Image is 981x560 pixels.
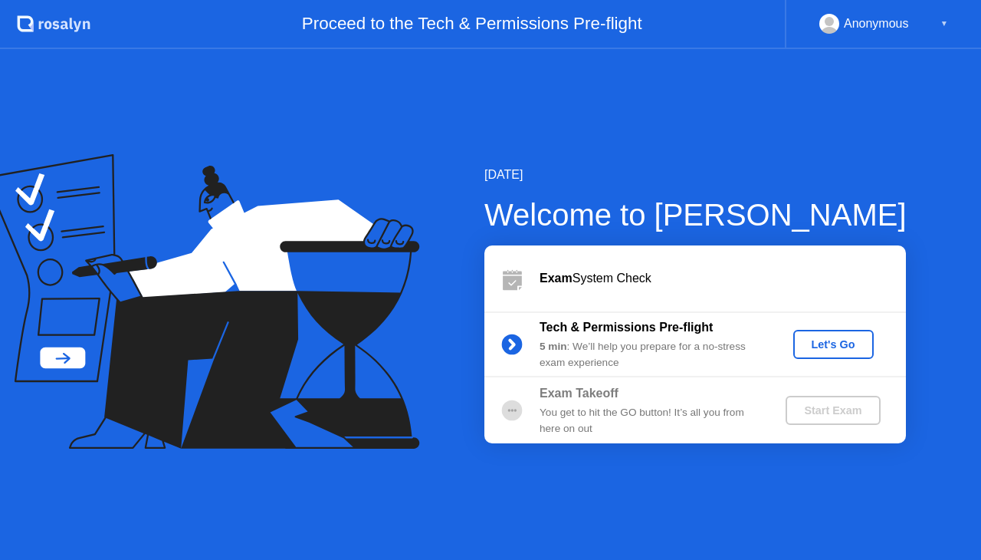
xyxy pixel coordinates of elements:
[484,166,907,184] div: [DATE]
[540,405,760,436] div: You get to hit the GO button! It’s all you from here on out
[792,404,874,417] div: Start Exam
[793,330,874,359] button: Let's Go
[540,269,906,288] div: System Check
[484,192,907,238] div: Welcome to [PERSON_NAME]
[540,339,760,371] div: : We’ll help you prepare for a no-stress exam experience
[540,341,567,352] b: 5 min
[786,396,880,425] button: Start Exam
[540,272,573,285] b: Exam
[799,338,868,351] div: Let's Go
[844,14,909,34] div: Anonymous
[540,387,618,400] b: Exam Takeoff
[940,14,948,34] div: ▼
[540,321,713,334] b: Tech & Permissions Pre-flight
